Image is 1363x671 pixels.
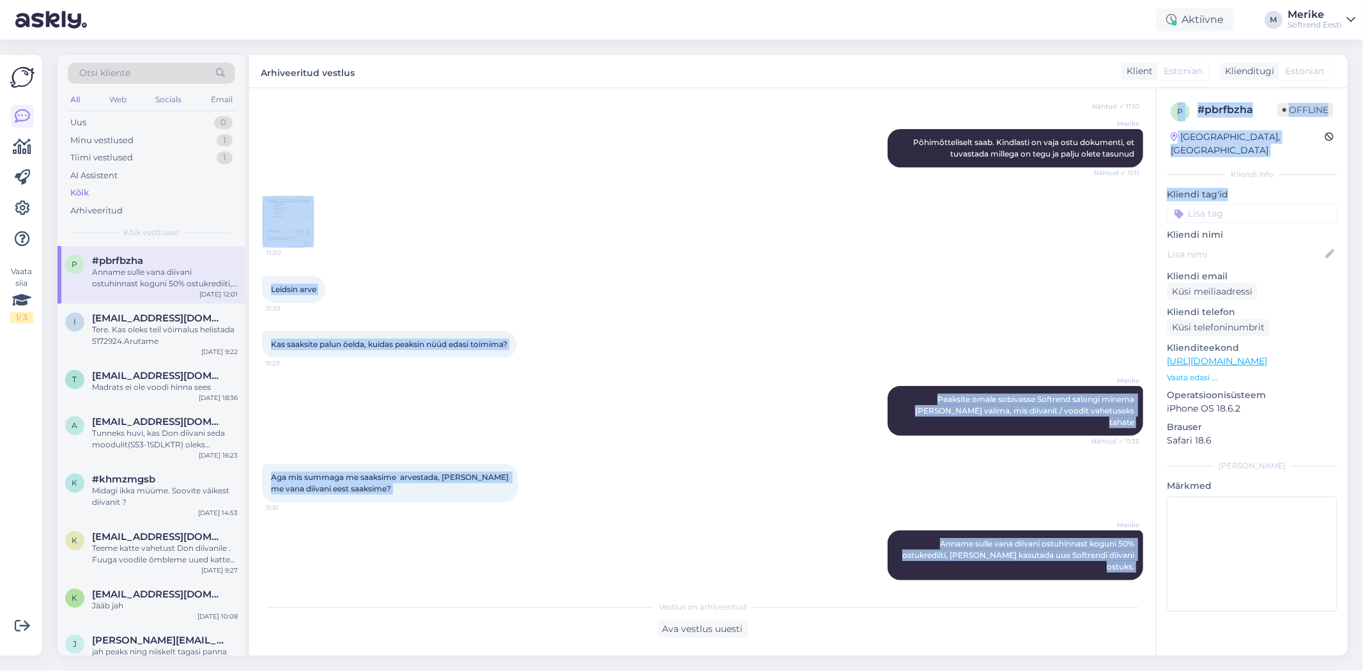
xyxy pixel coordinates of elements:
[198,508,238,518] div: [DATE] 14:53
[92,589,225,600] span: krissu392@hotmail.com
[1164,65,1203,78] span: Estonian
[266,503,314,513] span: 11:51
[1167,228,1337,242] p: Kliendi nimi
[1288,10,1341,20] div: Merike
[72,259,78,269] span: p
[92,600,238,612] div: Jääb jah
[1265,11,1282,29] div: M
[1167,420,1337,434] p: Brauser
[1220,65,1274,78] div: Klienditugi
[271,472,511,493] span: Aga mis summaga me saaksime arvestada, [PERSON_NAME] me vana diivani eest saaksime?
[10,65,35,89] img: Askly Logo
[1156,8,1234,31] div: Aktiivne
[1288,10,1355,30] a: MerikeSoftrend Eesti
[261,63,355,80] label: Arhiveeritud vestlus
[1091,376,1139,385] span: Merike
[1167,169,1337,180] div: Kliendi info
[1167,389,1337,402] p: Operatsioonisüsteem
[201,347,238,357] div: [DATE] 9:22
[73,374,77,384] span: t
[659,601,746,613] span: Vestlus on arhiveeritud
[1121,65,1153,78] div: Klient
[72,593,78,603] span: k
[72,478,78,488] span: k
[92,485,238,508] div: Midagi ikka müüme. Soovite väikest diivanit ?
[70,169,118,182] div: AI Assistent
[1167,434,1337,447] p: Safari 18.6
[1167,341,1337,355] p: Klienditeekond
[1091,119,1139,128] span: Merike
[92,646,238,658] div: jah peaks ning niiskelt tagasi panna
[70,204,123,217] div: Arhiveeritud
[1091,581,1139,590] span: 12:01
[92,255,143,266] span: #pbrfbzha
[1288,20,1341,30] div: Softrend Eesti
[70,151,133,164] div: Tiimi vestlused
[217,134,233,147] div: 1
[1091,102,1139,111] span: Nähtud ✓ 11:10
[92,370,225,382] span: tiina.uuetoa@gmail.com
[68,91,82,108] div: All
[271,284,316,294] span: Leidsin arve
[1167,402,1337,415] p: iPhone OS 18.6.2
[208,91,235,108] div: Email
[1167,270,1337,283] p: Kliendi email
[902,539,1136,571] span: Anname sulle vana diivani ostuhinnast koguni 50% ostukrediiti, [PERSON_NAME] kasutada uue Softren...
[92,474,155,485] span: #khmzmgsb
[266,359,314,368] span: 11:23
[73,639,77,649] span: j
[1171,130,1325,157] div: [GEOGRAPHIC_DATA], [GEOGRAPHIC_DATA]
[1285,65,1324,78] span: Estonian
[199,289,238,299] div: [DATE] 12:01
[1167,319,1270,336] div: Küsi telefoninumbrit
[266,304,314,313] span: 11:20
[92,543,238,566] div: Teeme katte vahetust Don diivanile . Fuuga voodile õmbleme uued katted. Peaksite salongi tulema j...
[1091,168,1139,178] span: Nähtud ✓ 11:11
[72,536,78,545] span: k
[1167,204,1337,223] input: Lisa tag
[199,393,238,403] div: [DATE] 18:36
[1277,103,1334,117] span: Offline
[92,382,238,393] div: Madrats ei ole voodi hinna sees
[913,137,1136,158] span: Põhimõtteliselt saab. Kindlasti on vaja ostu dokumenti, et tuvastada millega on tegu ja palju ole...
[217,151,233,164] div: 1
[214,116,233,129] div: 0
[10,312,33,323] div: 1 / 3
[1091,520,1139,530] span: Merike
[1167,247,1323,261] input: Lisa nimi
[1091,436,1139,446] span: Nähtud ✓ 11:35
[271,339,507,349] span: Kas saaksite palun öelda, kuidas peaksin nüüd edasi toimima?
[70,134,134,147] div: Minu vestlused
[1167,188,1337,201] p: Kliendi tag'id
[107,91,129,108] div: Web
[1167,479,1337,493] p: Märkmed
[1167,460,1337,472] div: [PERSON_NAME]
[915,394,1136,427] span: Peaksite omale sobivasse Softrend salongi minema [PERSON_NAME] valima, mis diivanit / voodit vahe...
[92,635,225,646] span: jana.liivandi@gmail.com
[153,91,184,108] div: Socials
[92,312,225,324] span: iuliia.liubchenko@pg.edu.ee
[92,531,225,543] span: kadribusch@gmail.com
[1178,107,1183,116] span: p
[72,420,78,430] span: a
[1167,305,1337,319] p: Kliendi telefon
[1167,283,1258,300] div: Küsi meiliaadressi
[92,324,238,347] div: Tere. Kas oleks teil võimalus helistada 5172924.Arutame
[197,612,238,621] div: [DATE] 10:08
[263,196,314,247] img: Attachment
[201,566,238,575] div: [DATE] 9:27
[70,187,89,199] div: Kõik
[10,266,33,323] div: Vaata siia
[92,428,238,451] div: Tunneks huvi, kas Don diivani seda moodulit(S53-1SDLKTR) oleks võimalik tellida ka natuke, st 40-...
[1167,355,1267,367] a: [URL][DOMAIN_NAME]
[92,266,238,289] div: Anname sulle vana diivani ostuhinnast koguni 50% ostukrediiti, [PERSON_NAME] kasutada uue Softren...
[1167,372,1337,383] p: Vaata edasi ...
[92,416,225,428] span: airaalunurm@gmail.com
[124,227,180,238] span: Kõik vestlused
[266,248,314,258] span: 11:20
[79,66,130,80] span: Otsi kliente
[1197,102,1277,118] div: # pbrfbzha
[658,621,748,638] div: Ava vestlus uuesti
[199,451,238,460] div: [DATE] 16:23
[73,317,76,327] span: i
